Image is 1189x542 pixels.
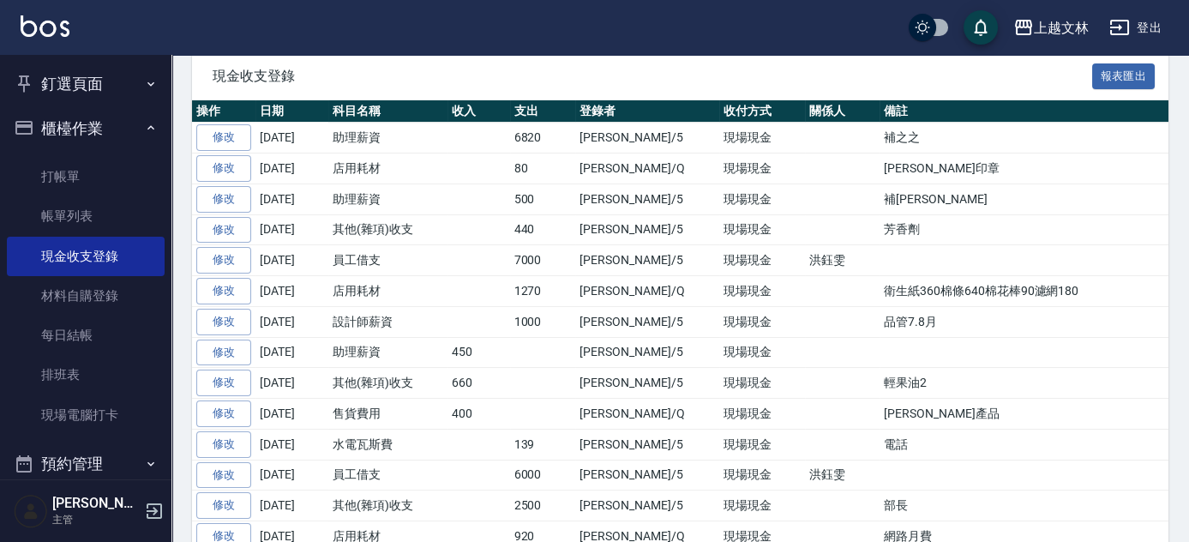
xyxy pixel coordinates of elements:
td: 現場現金 [719,399,806,430]
td: 現場現金 [719,306,806,337]
td: 其他(雜項)收支 [328,214,447,245]
td: [DATE] [255,460,328,491]
td: 店用耗材 [328,154,447,184]
th: 日期 [255,100,328,123]
p: 主管 [52,512,140,527]
td: 現場現金 [719,123,806,154]
td: 現場現金 [719,214,806,245]
td: 139 [510,429,576,460]
td: 400 [447,399,510,430]
a: 修改 [196,462,251,489]
a: 修改 [196,155,251,182]
td: 現場現金 [719,184,806,214]
span: 現金收支登錄 [213,68,1092,85]
button: 預約管理 [7,442,165,486]
a: 修改 [196,400,251,427]
td: [DATE] [255,491,328,521]
a: 打帳單 [7,157,165,196]
td: 現場現金 [719,337,806,368]
th: 收付方式 [719,100,806,123]
a: 修改 [196,247,251,274]
button: save [964,10,998,45]
a: 修改 [196,124,251,151]
td: 助理薪資 [328,184,447,214]
td: [DATE] [255,245,328,276]
td: [PERSON_NAME]/5 [575,214,718,245]
td: [DATE] [255,184,328,214]
a: 帳單列表 [7,196,165,236]
td: 2500 [510,491,576,521]
td: [PERSON_NAME]/5 [575,368,718,399]
td: 員工借支 [328,245,447,276]
td: 售貨費用 [328,399,447,430]
th: 登錄者 [575,100,718,123]
img: Logo [21,15,69,37]
a: 修改 [196,309,251,335]
td: 現場現金 [719,368,806,399]
td: [PERSON_NAME]/5 [575,337,718,368]
td: 6000 [510,460,576,491]
a: 現金收支登錄 [7,237,165,276]
td: [PERSON_NAME]/Q [575,154,718,184]
a: 修改 [196,217,251,244]
button: 櫃檯作業 [7,106,165,151]
td: 助理薪資 [328,123,447,154]
th: 科目名稱 [328,100,447,123]
td: [DATE] [255,306,328,337]
th: 支出 [510,100,576,123]
a: 排班表 [7,355,165,394]
td: 其他(雜項)收支 [328,491,447,521]
td: 現場現金 [719,491,806,521]
td: 500 [510,184,576,214]
td: 店用耗材 [328,276,447,307]
td: [DATE] [255,337,328,368]
td: 設計師薪資 [328,306,447,337]
td: [PERSON_NAME]/5 [575,184,718,214]
a: 材料自購登錄 [7,276,165,316]
a: 修改 [196,492,251,519]
td: [PERSON_NAME]/5 [575,491,718,521]
td: [PERSON_NAME]/5 [575,429,718,460]
a: 修改 [196,431,251,458]
button: 釘選頁面 [7,62,165,106]
td: [DATE] [255,276,328,307]
button: 報表匯出 [1092,63,1156,90]
td: 洪鈺雯 [805,245,880,276]
td: 440 [510,214,576,245]
td: [DATE] [255,214,328,245]
td: [PERSON_NAME]/5 [575,123,718,154]
td: 現場現金 [719,276,806,307]
td: 現場現金 [719,429,806,460]
td: 現場現金 [719,154,806,184]
h5: [PERSON_NAME] [52,495,140,512]
td: [PERSON_NAME]/5 [575,306,718,337]
a: 每日結帳 [7,316,165,355]
a: 現場電腦打卡 [7,395,165,435]
button: 上越文林 [1006,10,1096,45]
td: 1270 [510,276,576,307]
td: 現場現金 [719,245,806,276]
a: 報表匯出 [1092,67,1156,83]
a: 修改 [196,340,251,366]
td: [DATE] [255,429,328,460]
td: 660 [447,368,510,399]
td: 員工借支 [328,460,447,491]
td: [PERSON_NAME]/Q [575,276,718,307]
td: 7000 [510,245,576,276]
a: 修改 [196,370,251,396]
td: 1000 [510,306,576,337]
div: 上越文林 [1034,17,1089,39]
button: 登出 [1102,12,1168,44]
th: 操作 [192,100,255,123]
td: [DATE] [255,123,328,154]
td: [DATE] [255,368,328,399]
td: [DATE] [255,399,328,430]
td: 水電瓦斯費 [328,429,447,460]
td: [PERSON_NAME]/5 [575,460,718,491]
th: 關係人 [805,100,880,123]
td: 450 [447,337,510,368]
td: 6820 [510,123,576,154]
td: 其他(雜項)收支 [328,368,447,399]
a: 修改 [196,186,251,213]
td: 現場現金 [719,460,806,491]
